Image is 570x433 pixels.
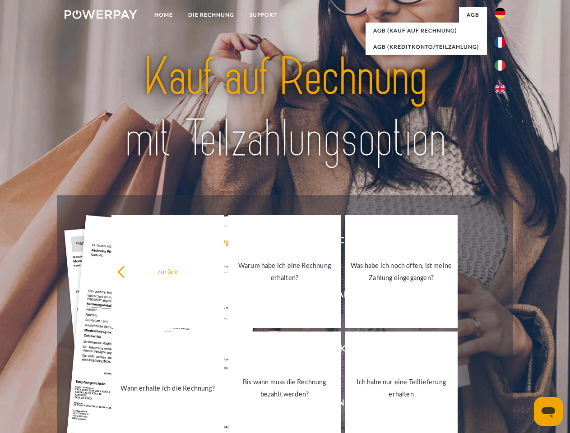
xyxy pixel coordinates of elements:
div: Wann erhalte ich die Rechnung? [117,382,218,394]
iframe: Schaltfläche zum Öffnen des Messaging-Fensters [534,397,563,426]
a: SUPPORT [242,7,285,23]
a: agb [459,7,487,23]
div: Bis wann muss die Rechnung bezahlt werden? [234,376,335,400]
a: AGB (Kreditkonto/Teilzahlung) [366,39,487,55]
a: Home [147,7,181,23]
img: logo-powerpay-white.svg [65,10,137,19]
div: Warum habe ich eine Rechnung erhalten? [234,259,335,284]
div: Was habe ich noch offen, ist meine Zahlung eingegangen? [351,259,452,284]
a: DIE RECHNUNG [181,7,242,23]
img: it [495,60,505,71]
div: zurück [117,265,218,277]
a: Was habe ich noch offen, ist meine Zahlung eingegangen? [345,215,458,328]
img: fr [495,37,505,48]
div: Ich habe nur eine Teillieferung erhalten [351,376,452,400]
img: de [495,8,505,18]
img: en [495,83,505,94]
a: AGB (Kauf auf Rechnung) [366,23,487,39]
img: title-powerpay_de.svg [86,43,484,173]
